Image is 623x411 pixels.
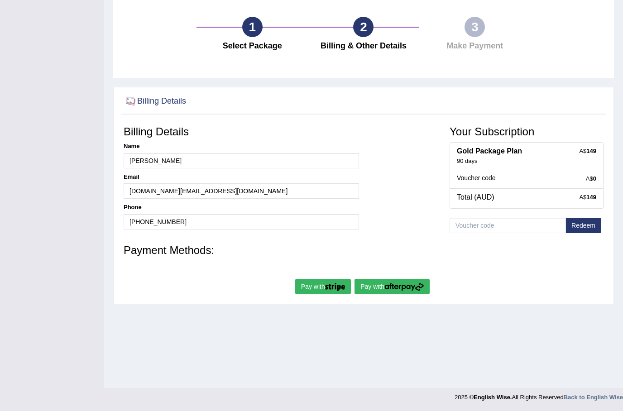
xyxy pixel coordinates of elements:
[455,388,623,401] div: 2025 © All Rights Reserved
[242,17,263,37] div: 1
[424,42,526,51] h4: Make Payment
[450,218,566,233] input: Voucher code
[450,126,604,138] h3: Your Subscription
[586,194,596,201] strong: 149
[586,148,596,154] strong: 149
[124,142,139,150] label: Name
[593,175,596,182] strong: 0
[124,173,139,181] label: Email
[312,42,415,51] h4: Billing & Other Details
[457,193,596,201] h4: Total (AUD)
[579,147,596,155] div: A$
[124,95,186,108] h2: Billing Details
[295,279,351,294] button: Pay with
[564,394,623,401] a: Back to English Wise
[124,203,142,211] label: Phone
[457,147,522,155] b: Gold Package Plan
[579,193,596,201] div: A$
[565,218,601,233] button: Redeem
[201,42,303,51] h4: Select Package
[124,126,359,138] h3: Billing Details
[355,279,430,294] button: Pay with
[583,175,596,183] div: –A$
[457,175,596,182] h5: Voucher code
[465,17,485,37] div: 3
[124,244,604,256] h3: Payment Methods:
[474,394,512,401] strong: English Wise.
[353,17,374,37] div: 2
[457,158,596,165] div: 90 days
